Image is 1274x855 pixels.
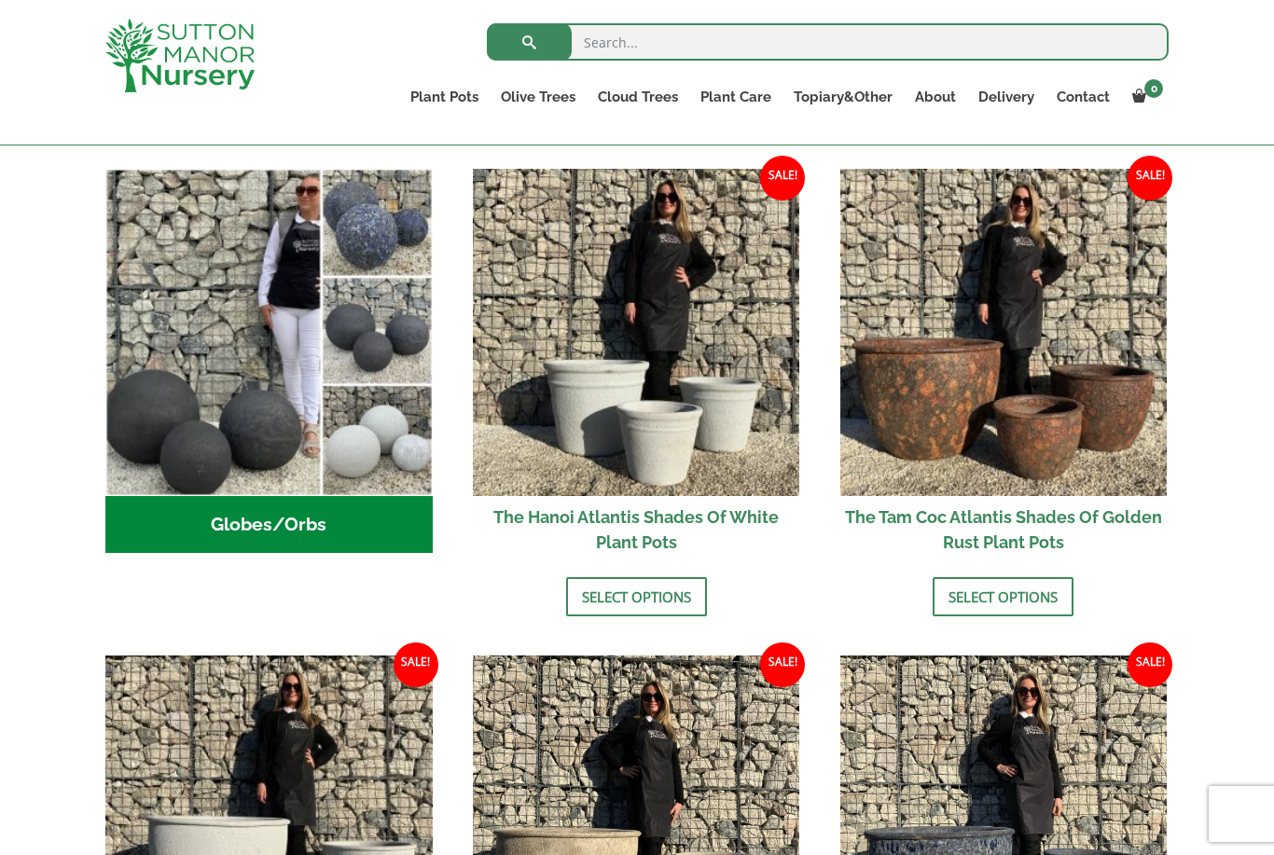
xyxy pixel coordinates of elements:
[840,496,1168,563] h2: The Tam Coc Atlantis Shades Of Golden Rust Plant Pots
[1046,84,1121,110] a: Contact
[760,156,805,200] span: Sale!
[1144,79,1163,98] span: 0
[967,84,1046,110] a: Delivery
[473,169,800,563] a: Sale! The Hanoi Atlantis Shades Of White Plant Pots
[473,169,800,496] img: The Hanoi Atlantis Shades Of White Plant Pots
[394,642,438,687] span: Sale!
[933,577,1073,616] a: Select options for “The Tam Coc Atlantis Shades Of Golden Rust Plant Pots”
[487,23,1169,61] input: Search...
[105,19,255,92] img: logo
[1128,642,1172,687] span: Sale!
[760,642,805,687] span: Sale!
[399,84,490,110] a: Plant Pots
[1121,84,1169,110] a: 0
[490,84,587,110] a: Olive Trees
[473,496,800,563] h2: The Hanoi Atlantis Shades Of White Plant Pots
[105,496,433,554] h2: Globes/Orbs
[840,169,1168,563] a: Sale! The Tam Coc Atlantis Shades Of Golden Rust Plant Pots
[105,169,433,553] a: Visit product category Globes/Orbs
[840,169,1168,496] img: The Tam Coc Atlantis Shades Of Golden Rust Plant Pots
[105,169,433,496] img: Globes/Orbs
[587,84,689,110] a: Cloud Trees
[1128,156,1172,200] span: Sale!
[566,577,707,616] a: Select options for “The Hanoi Atlantis Shades Of White Plant Pots”
[782,84,904,110] a: Topiary&Other
[689,84,782,110] a: Plant Care
[904,84,967,110] a: About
